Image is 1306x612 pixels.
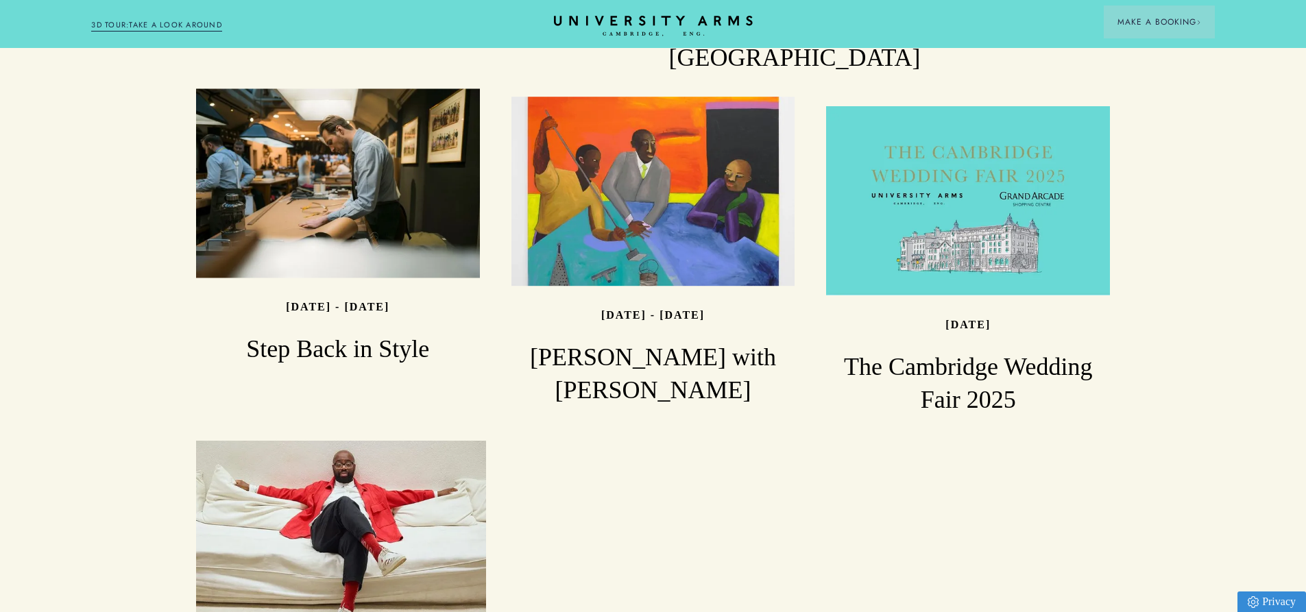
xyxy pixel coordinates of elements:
[91,19,222,32] a: 3D TOUR:TAKE A LOOK AROUND
[511,97,795,407] a: image-25df3ec9b37ea750cd6960da82533a974e7a0873-2560x2498-jpg [DATE] - [DATE] [PERSON_NAME] with [...
[196,333,480,366] h3: Step Back in Style
[1117,16,1201,28] span: Make a Booking
[945,319,991,330] p: [DATE]
[1237,591,1306,612] a: Privacy
[511,341,795,407] h3: [PERSON_NAME] with [PERSON_NAME]
[1104,5,1215,38] button: Make a BookingArrow icon
[196,88,480,366] a: image-7be44839b400e9dd94b2cafbada34606da4758ad-8368x5584-jpg [DATE] - [DATE] Step Back in Style
[286,301,389,313] p: [DATE] - [DATE]
[554,16,753,37] a: Home
[601,309,705,321] p: [DATE] - [DATE]
[1196,20,1201,25] img: Arrow icon
[826,106,1110,417] a: image-76a666c791205a5b481a3cf653873a355df279d9-7084x3084-png [DATE] The Cambridge Wedding Fair 2025
[1248,596,1259,608] img: Privacy
[826,351,1110,417] h3: The Cambridge Wedding Fair 2025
